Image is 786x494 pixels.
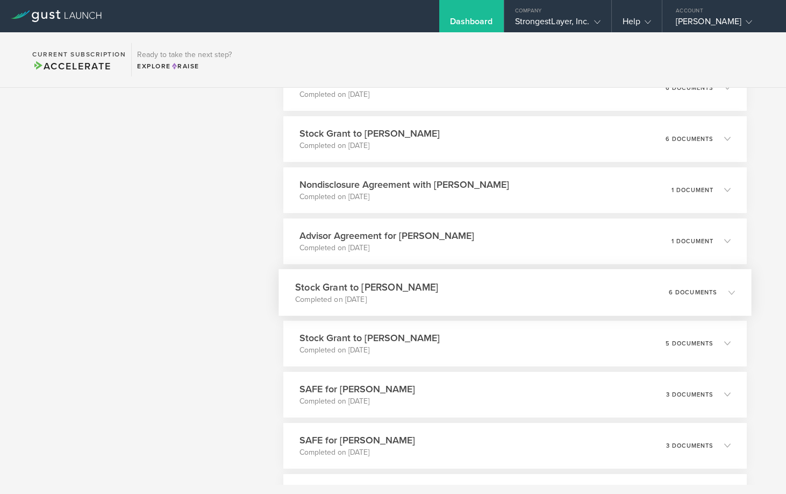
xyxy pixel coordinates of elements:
div: Help [623,16,651,32]
h3: SAFE for [PERSON_NAME] [299,433,415,447]
p: Completed on [DATE] [299,192,509,202]
h3: Stock Grant to [PERSON_NAME] [299,126,440,140]
h3: Nondisclosure Agreement with [PERSON_NAME] [299,178,509,192]
p: 3 documents [666,443,713,449]
span: Raise [171,62,199,70]
div: Dashboard [450,16,493,32]
h3: Ready to take the next step? [137,51,232,59]
p: Completed on [DATE] [299,345,440,356]
p: Completed on [DATE] [299,447,415,458]
p: 1 document [671,187,713,193]
p: 3 documents [666,392,713,398]
div: StrongestLayer, Inc. [515,16,601,32]
p: 6 documents [666,85,713,91]
span: Accelerate [32,60,111,72]
p: Completed on [DATE] [299,243,474,253]
h3: Stock Grant to [PERSON_NAME] [295,280,438,294]
p: Completed on [DATE] [295,294,438,305]
div: Ready to take the next step?ExploreRaise [131,43,237,76]
p: 6 documents [666,136,713,142]
p: 1 document [671,238,713,244]
div: [PERSON_NAME] [676,16,767,32]
h2: Current Subscription [32,51,126,58]
p: Completed on [DATE] [299,89,440,100]
h3: SAFE for [PERSON_NAME] [299,382,415,396]
h3: Advisor Agreement for [PERSON_NAME] [299,229,474,243]
p: Completed on [DATE] [299,140,440,151]
p: Completed on [DATE] [299,396,415,407]
p: 5 documents [666,341,713,347]
h3: Stock Grant to [PERSON_NAME] [299,331,440,345]
div: Explore [137,61,232,71]
p: 6 documents [669,289,718,295]
iframe: Chat Widget [732,442,786,494]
